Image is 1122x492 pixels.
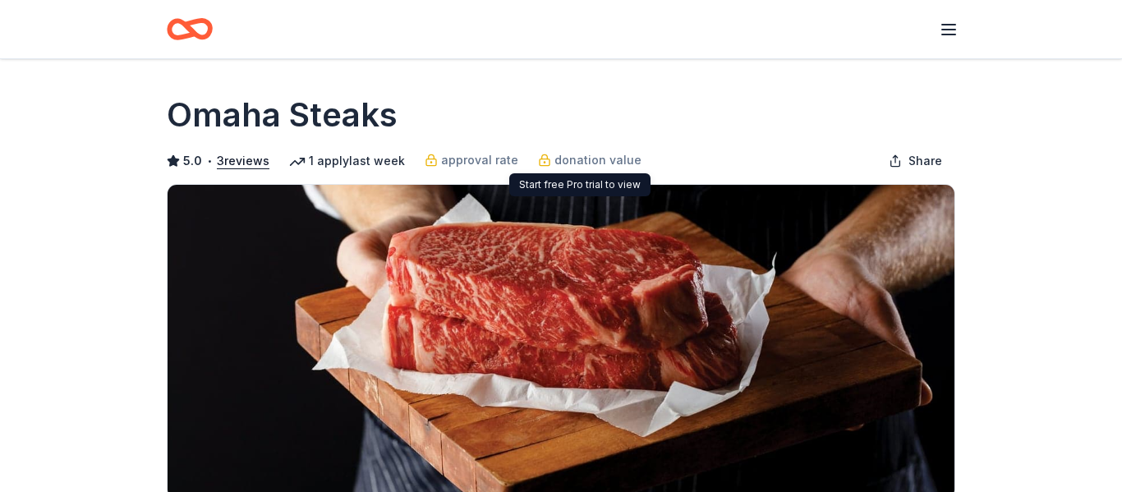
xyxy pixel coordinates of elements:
[289,151,405,171] div: 1 apply last week
[876,145,955,177] button: Share
[207,154,213,168] span: •
[425,150,518,170] a: approval rate
[167,92,398,138] h1: Omaha Steaks
[183,151,202,171] span: 5.0
[908,151,942,171] span: Share
[441,150,518,170] span: approval rate
[167,10,213,48] a: Home
[509,173,651,196] div: Start free Pro trial to view
[538,150,641,170] a: donation value
[554,150,641,170] span: donation value
[217,151,269,171] button: 3reviews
